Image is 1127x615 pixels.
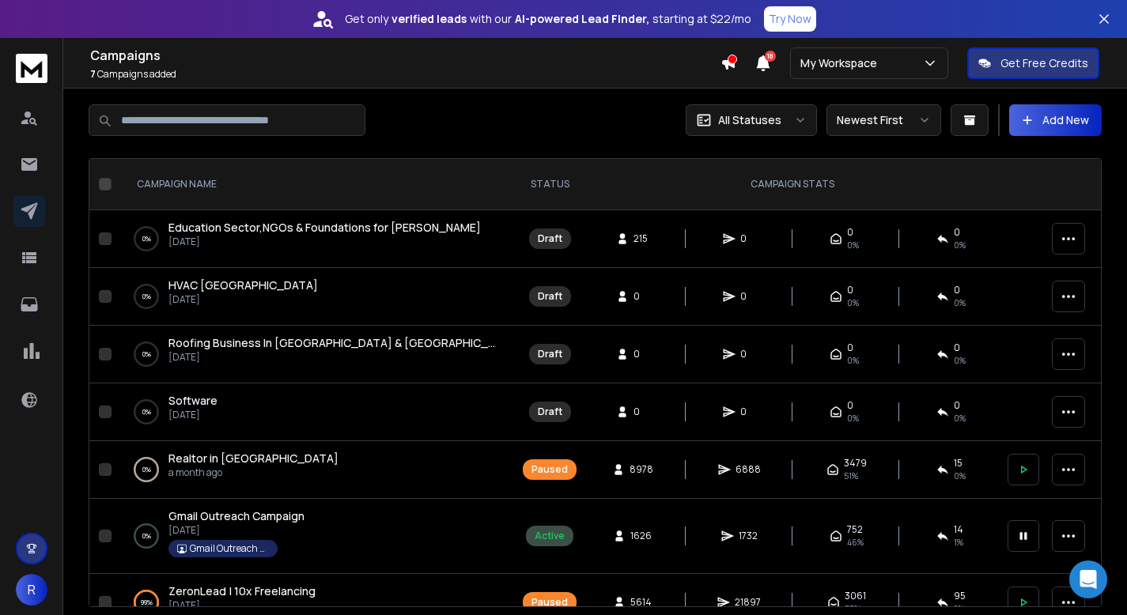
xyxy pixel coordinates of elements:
span: 0 [740,232,756,245]
p: [DATE] [168,351,497,364]
span: 1 % [954,536,963,549]
span: 0 [847,284,853,296]
div: Draft [538,348,562,360]
span: 0% [847,239,859,251]
span: 0 [847,341,853,354]
span: 0 % [954,470,966,482]
p: Try Now [769,11,811,27]
td: 0%Gmail Outreach Campaign[DATE]Gmail Outreach by [PERSON_NAME] [118,499,513,574]
span: 55 % [845,602,860,615]
a: ZeronLead | 10x Freelancing [168,583,316,599]
a: HVAC [GEOGRAPHIC_DATA] [168,277,318,293]
button: Add New [1009,104,1102,136]
span: 95 [954,590,966,602]
span: 1732 [739,530,758,542]
span: 6888 [736,463,761,476]
p: Campaigns added [90,68,720,81]
span: 1626 [630,530,652,542]
span: 21897 [735,596,761,609]
span: 8978 [630,463,653,476]
a: Software [168,393,217,409]
td: 0%Roofing Business In [GEOGRAPHIC_DATA] & [GEOGRAPHIC_DATA][DATE] [118,326,513,383]
p: [DATE] [168,236,481,248]
span: 0% [954,239,966,251]
div: Paused [531,596,568,609]
h1: Campaigns [90,46,720,65]
span: 0 [740,290,756,303]
span: 0 [954,284,960,296]
td: 0%Education Sector,NGOs & Foundations for [PERSON_NAME][DATE] [118,210,513,268]
div: Active [535,530,565,542]
p: All Statuses [718,112,781,128]
div: Draft [538,290,562,303]
div: Draft [538,406,562,418]
button: Try Now [764,6,816,32]
span: 0% [847,296,859,309]
a: Roofing Business In [GEOGRAPHIC_DATA] & [GEOGRAPHIC_DATA] [168,335,497,351]
p: 0 % [142,346,151,362]
span: 0 [847,226,853,239]
p: 0 % [142,231,151,247]
span: Education Sector,NGOs & Foundations for [PERSON_NAME] [168,220,481,235]
span: 0 [954,226,960,239]
p: Gmail Outreach by [PERSON_NAME] [190,542,269,555]
th: CAMPAIGN STATS [586,159,998,210]
a: Realtor in [GEOGRAPHIC_DATA] [168,451,338,466]
p: Get only with our starting at $22/mo [345,11,751,27]
a: Gmail Outreach Campaign [168,508,304,524]
span: Roofing Business In [GEOGRAPHIC_DATA] & [GEOGRAPHIC_DATA] [168,335,522,350]
div: Paused [531,463,568,476]
button: Newest First [826,104,941,136]
span: Software [168,393,217,408]
td: 0%Software[DATE] [118,383,513,441]
span: 0% [847,354,859,367]
span: 0% [954,296,966,309]
span: 2 % [954,602,964,615]
p: 99 % [141,594,153,610]
p: Get Free Credits [1000,55,1088,71]
span: 3479 [844,457,867,470]
span: 0% [954,412,966,424]
span: 0 [740,406,756,418]
span: 0% [954,354,966,367]
span: 14 [954,523,963,536]
div: Open Intercom Messenger [1069,560,1107,598]
p: [DATE] [168,524,304,537]
span: ZeronLead | 10x Freelancing [168,583,316,598]
span: Realtor in [GEOGRAPHIC_DATA] [168,451,338,466]
strong: AI-powered Lead Finder, [515,11,649,27]
span: 5614 [630,596,652,609]
span: 0 [740,348,756,360]
span: 51 % [844,470,858,482]
img: logo [16,54,47,83]
p: [DATE] [168,409,217,421]
td: 0%HVAC [GEOGRAPHIC_DATA][DATE] [118,268,513,326]
span: 0 [954,341,960,354]
span: 3061 [845,590,866,602]
span: 18 [765,51,776,62]
p: 0 % [142,404,151,420]
span: 15 [954,457,962,470]
span: 752 [847,523,863,536]
th: STATUS [513,159,586,210]
p: 0 % [142,289,151,304]
span: 215 [633,232,649,245]
td: 0%Realtor in [GEOGRAPHIC_DATA]a month ago [118,441,513,499]
button: Get Free Credits [967,47,1099,79]
a: Education Sector,NGOs & Foundations for [PERSON_NAME] [168,220,481,236]
p: [DATE] [168,293,318,306]
div: Draft [538,232,562,245]
span: 0 [847,399,853,412]
span: 46 % [847,536,864,549]
p: 0 % [142,462,151,477]
span: 0 [633,406,649,418]
p: 0 % [142,528,151,544]
p: My Workspace [800,55,883,71]
span: 0 [633,348,649,360]
p: a month ago [168,466,338,479]
button: R [16,574,47,606]
span: 0 [954,399,960,412]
